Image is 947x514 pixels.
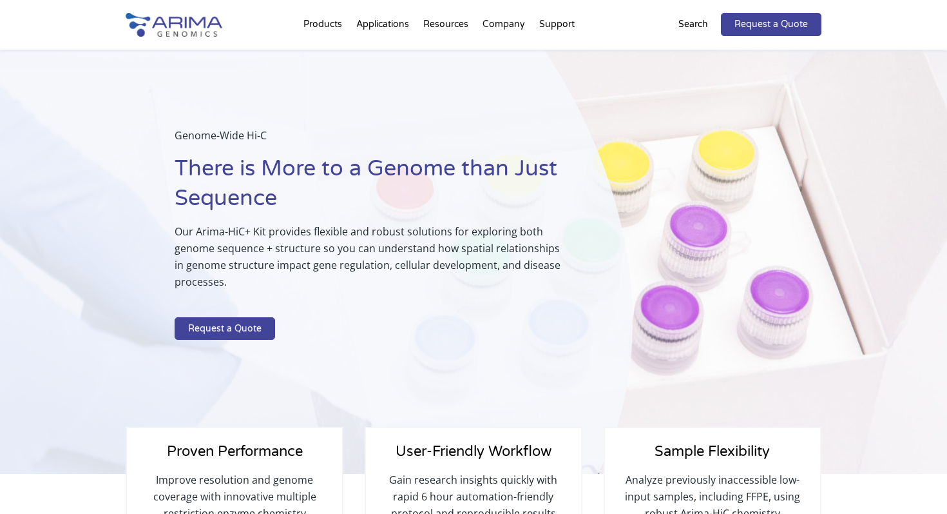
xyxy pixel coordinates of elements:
span: Proven Performance [167,443,303,460]
p: Our Arima-HiC+ Kit provides flexible and robust solutions for exploring both genome sequence + st... [175,223,569,301]
a: Request a Quote [721,13,821,36]
a: Request a Quote [175,317,275,341]
span: User-Friendly Workflow [396,443,551,460]
span: Sample Flexibility [655,443,770,460]
p: Search [678,16,708,33]
h1: There is More to a Genome than Just Sequence [175,154,569,223]
p: Genome-Wide Hi-C [175,127,569,154]
img: Arima-Genomics-logo [126,13,222,37]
